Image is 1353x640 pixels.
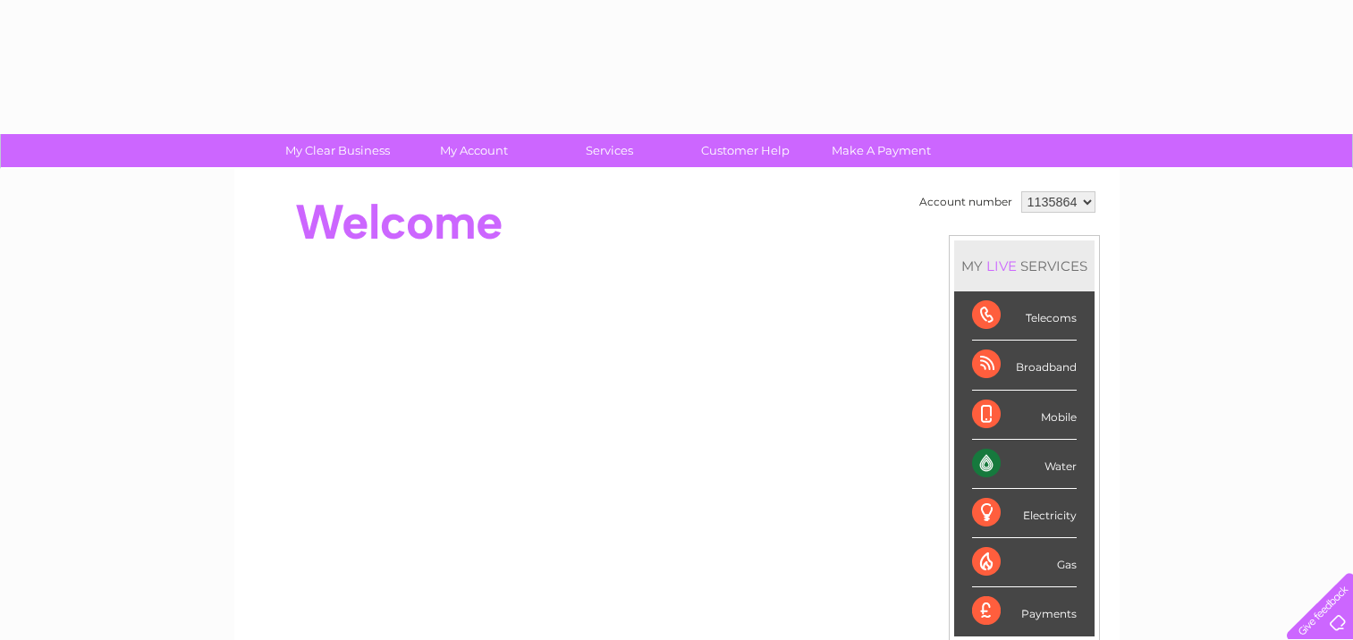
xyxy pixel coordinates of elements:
div: LIVE [983,257,1020,274]
div: Telecoms [972,291,1077,341]
div: Payments [972,587,1077,636]
div: Electricity [972,489,1077,538]
a: Services [536,134,683,167]
div: Broadband [972,341,1077,390]
div: Water [972,440,1077,489]
a: My Clear Business [264,134,411,167]
a: Make A Payment [808,134,955,167]
div: Gas [972,538,1077,587]
a: Customer Help [672,134,819,167]
td: Account number [915,187,1017,217]
div: Mobile [972,391,1077,440]
div: MY SERVICES [954,240,1095,291]
a: My Account [400,134,547,167]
